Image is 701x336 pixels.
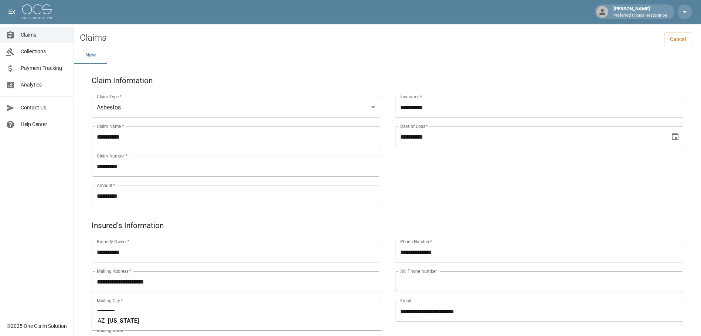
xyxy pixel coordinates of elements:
span: Contact Us [21,104,68,112]
div: Asbestos [92,97,380,118]
label: Phone Number [400,238,432,245]
p: Preferred Choice Restoration [613,13,667,19]
div: dynamic tabs [74,46,701,64]
button: open drawer [4,4,19,19]
div: [PERSON_NAME] [610,5,670,18]
span: Help Center [21,121,68,128]
label: Claim Number [97,153,127,159]
label: Property Owner [97,238,130,245]
span: [US_STATE] [108,317,139,324]
label: Mailing Address [97,268,131,274]
label: Date of Loss [400,123,428,129]
h2: Claims [80,33,106,43]
a: Cancel [664,33,692,46]
span: Collections [21,48,68,55]
button: Choose date, selected date is Sep 19, 2025 [668,129,683,144]
span: AZ - [98,317,108,324]
div: © 2025 One Claim Solution [7,322,67,330]
label: Insurance [400,94,422,100]
label: Email [400,298,411,304]
label: Claim Type [97,94,122,100]
label: Alt. Phone Number [400,268,437,274]
img: ocs-logo-white-transparent.png [22,4,52,19]
button: New [74,46,107,64]
span: Payment Tracking [21,64,68,72]
span: Analytics [21,81,68,89]
label: Mailing City [97,298,123,304]
span: Claims [21,31,68,39]
label: Amount [97,182,115,189]
label: Claim Name [97,123,124,129]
